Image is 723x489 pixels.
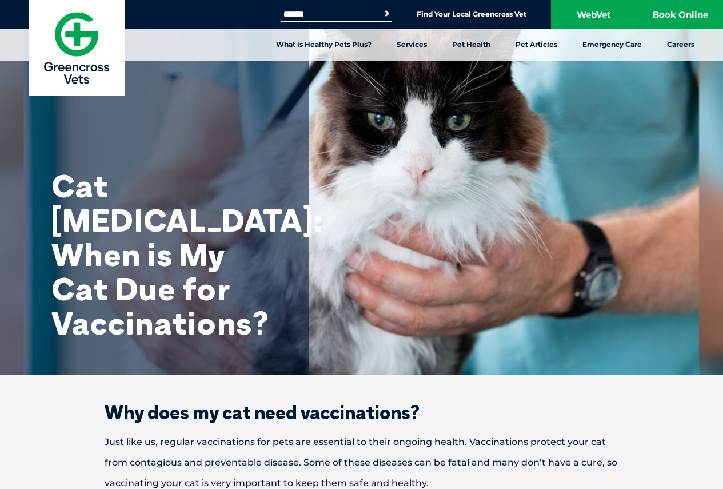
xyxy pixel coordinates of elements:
[654,29,707,61] a: Careers
[417,10,526,19] a: Find Your Local Greencross Vet
[381,8,393,19] button: Search
[65,403,659,422] h2: Why does my cat need vaccinations?
[263,29,384,61] a: What is Healthy Pets Plus?
[51,169,280,340] h1: Cat [MEDICAL_DATA]: When is My Cat Due for Vaccinations?
[384,29,440,61] a: Services
[570,29,654,61] a: Emergency Care
[503,29,570,61] a: Pet Articles
[440,29,503,61] a: Pet Health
